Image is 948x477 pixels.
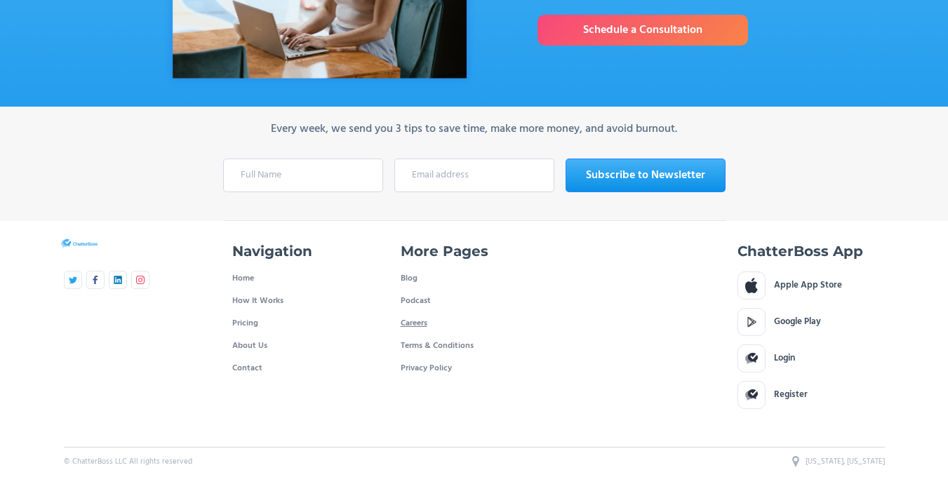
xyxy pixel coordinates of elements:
[538,15,748,46] a: Schedule a Consultation
[232,312,258,335] a: Pricing
[401,312,427,335] a: Careers
[737,381,885,409] a: Register
[737,271,885,300] a: Apple App Store
[401,290,548,312] a: Podcast
[774,351,795,365] div: Login
[737,308,885,336] a: Google Play
[401,335,474,357] a: Terms & Conditions
[232,242,312,260] h4: Navigation
[232,357,262,379] a: Contact
[64,456,192,467] div: © ChatterBoss LLC All rights reserved
[232,335,267,357] a: About Us
[566,159,726,192] input: Subscribe to Newsletter
[737,344,885,372] a: Login
[223,159,383,192] input: Full Name
[878,407,931,460] iframe: Drift Widget Chat Controller
[232,290,283,312] a: How It Works
[271,121,677,137] div: Every week, we send you 3 tips to save time, make more money, and avoid burnout.
[806,456,885,467] div: [US_STATE], [US_STATE]
[223,159,726,192] form: Newsletter Subscribe Footer Form
[394,159,554,192] input: Email address
[737,242,863,260] h4: ChatterBoss App
[774,315,821,329] div: Google Play
[774,278,842,293] div: Apple App Store
[401,242,488,260] h4: More Pages
[774,388,808,402] div: Register
[232,267,254,290] a: Home
[401,357,452,379] a: Privacy Policy
[401,267,418,290] a: Blog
